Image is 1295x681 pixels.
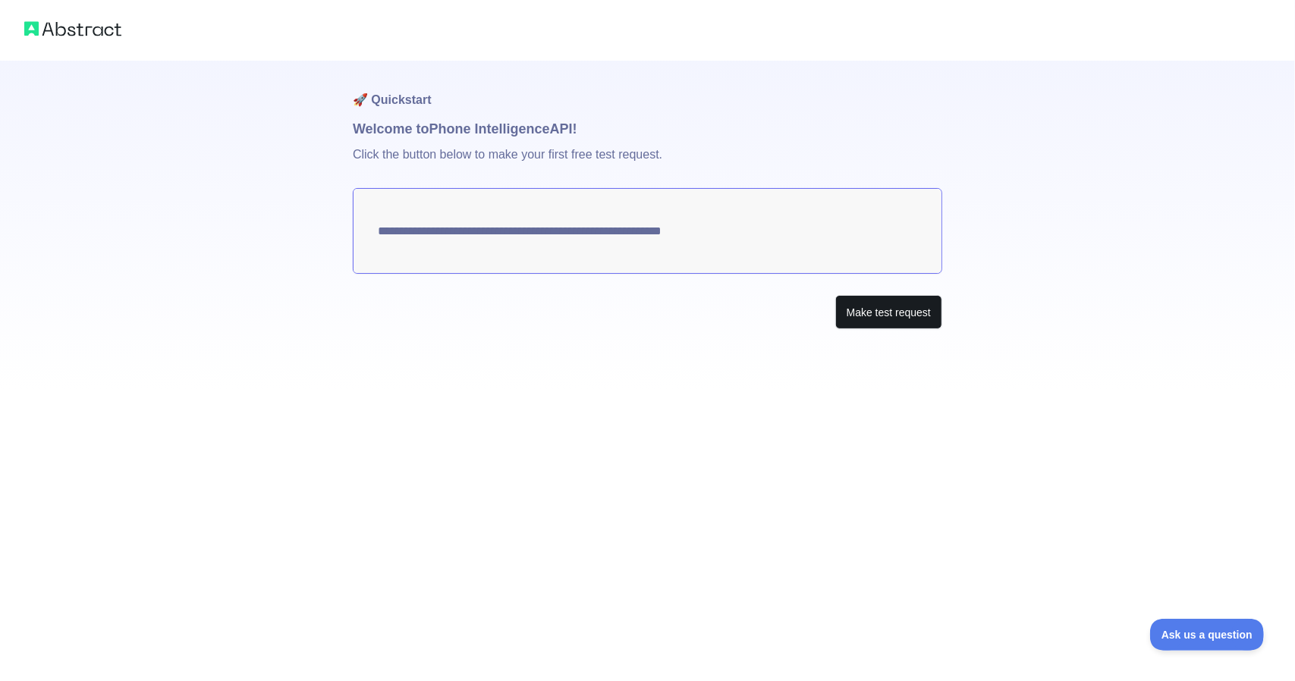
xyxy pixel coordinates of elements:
h1: 🚀 Quickstart [353,61,942,118]
h1: Welcome to Phone Intelligence API! [353,118,942,140]
img: Abstract logo [24,18,121,39]
p: Click the button below to make your first free test request. [353,140,942,188]
iframe: Toggle Customer Support [1150,619,1265,651]
button: Make test request [835,295,942,329]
